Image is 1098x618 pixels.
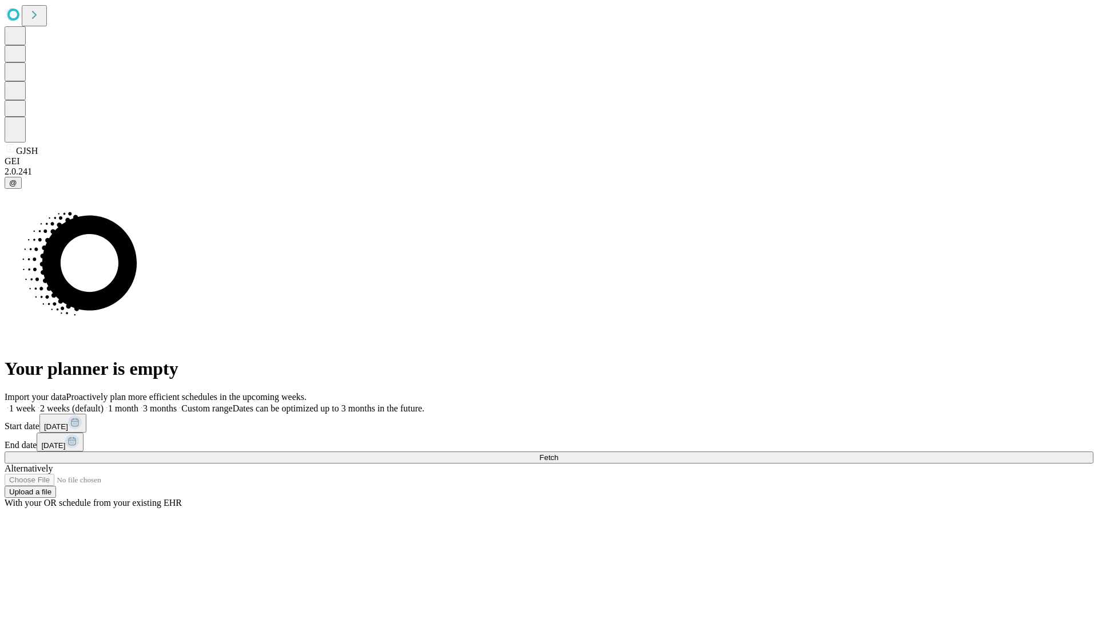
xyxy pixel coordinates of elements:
button: [DATE] [39,414,86,433]
span: @ [9,179,17,187]
button: @ [5,177,22,189]
button: [DATE] [37,433,83,451]
span: Custom range [181,403,232,413]
button: Fetch [5,451,1093,463]
span: [DATE] [44,422,68,431]
span: 3 months [143,403,177,413]
h1: Your planner is empty [5,358,1093,379]
span: Proactively plan more efficient schedules in the upcoming weeks. [66,392,307,402]
div: 2.0.241 [5,167,1093,177]
span: Fetch [539,453,558,462]
span: Alternatively [5,463,53,473]
div: GEI [5,156,1093,167]
span: With your OR schedule from your existing EHR [5,498,182,508]
button: Upload a file [5,486,56,498]
span: 1 week [9,403,35,413]
span: Dates can be optimized up to 3 months in the future. [233,403,424,413]
span: GJSH [16,146,38,156]
div: End date [5,433,1093,451]
span: 1 month [108,403,138,413]
span: 2 weeks (default) [40,403,104,413]
span: Import your data [5,392,66,402]
span: [DATE] [41,441,65,450]
div: Start date [5,414,1093,433]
